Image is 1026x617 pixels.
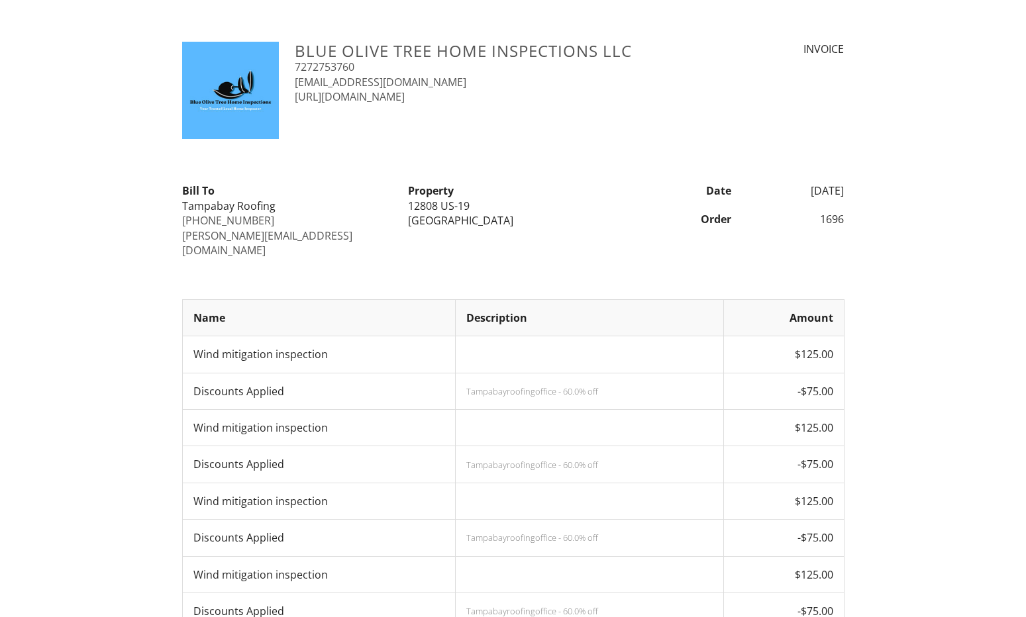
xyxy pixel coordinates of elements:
th: Amount [723,299,844,336]
div: Tampabayroofingoffice - 60.0% off [466,386,713,397]
th: Description [455,299,723,336]
div: 1696 [739,212,852,226]
td: -$75.00 [723,373,844,409]
div: [DATE] [739,183,852,198]
div: 12808 US-19 [408,199,618,213]
a: [URL][DOMAIN_NAME] [295,89,405,104]
a: 7272753760 [295,60,354,74]
th: Name [182,299,455,336]
div: Order [626,212,739,226]
td: Wind mitigation inspection [182,336,455,373]
td: $125.00 [723,556,844,593]
td: -$75.00 [723,520,844,556]
a: [PERSON_NAME][EMAIL_ADDRESS][DOMAIN_NAME] [182,228,352,258]
td: Discounts Applied [182,446,455,483]
h3: Blue Olive Tree Home Inspections LLC [295,42,674,60]
div: Date [626,183,739,198]
td: Wind mitigation inspection [182,483,455,519]
div: Tampabayroofingoffice - 60.0% off [466,459,713,470]
div: Tampabayroofingoffice - 60.0% off [466,532,713,543]
strong: Property [408,183,454,198]
div: Tampabay Roofing [182,199,392,213]
td: -$75.00 [723,446,844,483]
td: Wind mitigation inspection [182,409,455,446]
a: [EMAIL_ADDRESS][DOMAIN_NAME] [295,75,466,89]
td: Discounts Applied [182,373,455,409]
td: $125.00 [723,483,844,519]
td: $125.00 [723,336,844,373]
div: Tampabayroofingoffice - 60.0% off [466,606,713,616]
div: [GEOGRAPHIC_DATA] [408,213,618,228]
td: Wind mitigation inspection [182,556,455,593]
strong: Bill To [182,183,215,198]
td: $125.00 [723,409,844,446]
td: Discounts Applied [182,520,455,556]
a: [PHONE_NUMBER] [182,213,274,228]
img: Free_Sample_By_Wix.jpg [182,42,280,139]
div: INVOICE [690,42,844,56]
